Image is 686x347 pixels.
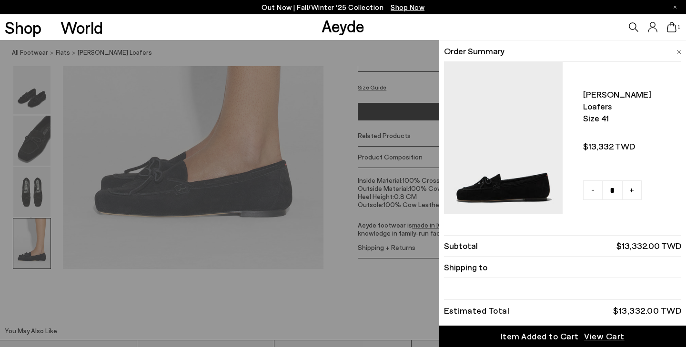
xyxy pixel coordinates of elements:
a: + [622,180,642,200]
img: AEYDE-JASPER-COW-SUEDE-LEATHER-BLACK-1_900x.jpg [444,62,563,227]
span: Order Summary [444,45,504,57]
a: Shop [5,19,41,36]
a: Aeyde [322,16,364,36]
span: Shipping to [444,261,487,273]
div: Item Added to Cart [501,330,579,342]
a: - [583,180,603,200]
span: [PERSON_NAME] loafers [583,89,676,112]
p: Out Now | Fall/Winter ‘25 Collection [262,1,424,13]
a: 1 [667,22,676,32]
span: View Cart [584,330,625,342]
span: Navigate to /collections/new-in [391,3,424,11]
a: World [61,19,103,36]
a: Item Added to Cart View Cart [439,326,686,347]
div: Estimated Total [444,307,510,314]
span: - [591,183,595,196]
span: $13,332.00 TWD [616,240,681,252]
span: $13,332 TWD [583,140,676,152]
span: 1 [676,25,681,30]
span: Size 41 [583,112,676,124]
span: + [629,183,634,196]
li: Subtotal [444,235,682,257]
div: $13,332.00 TWD [613,307,681,314]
